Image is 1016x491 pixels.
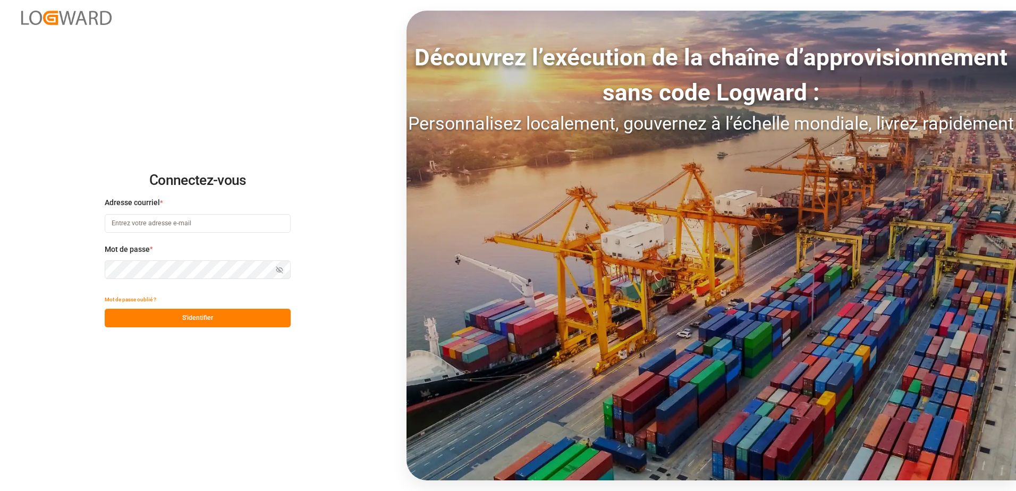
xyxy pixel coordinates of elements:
[105,290,156,309] button: Mot de passe oublié ?
[105,197,160,208] span: Adresse courriel
[105,164,291,198] h2: Connectez-vous
[407,110,1016,137] div: Personnalisez localement, gouvernez à l’échelle mondiale, livrez rapidement
[105,244,150,255] span: Mot de passe
[407,40,1016,110] div: Découvrez l’exécution de la chaîne d’approvisionnement sans code Logward :
[105,309,291,327] button: S'identifier
[21,11,112,25] img: Logward_new_orange.png
[105,214,291,233] input: Entrez votre adresse e-mail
